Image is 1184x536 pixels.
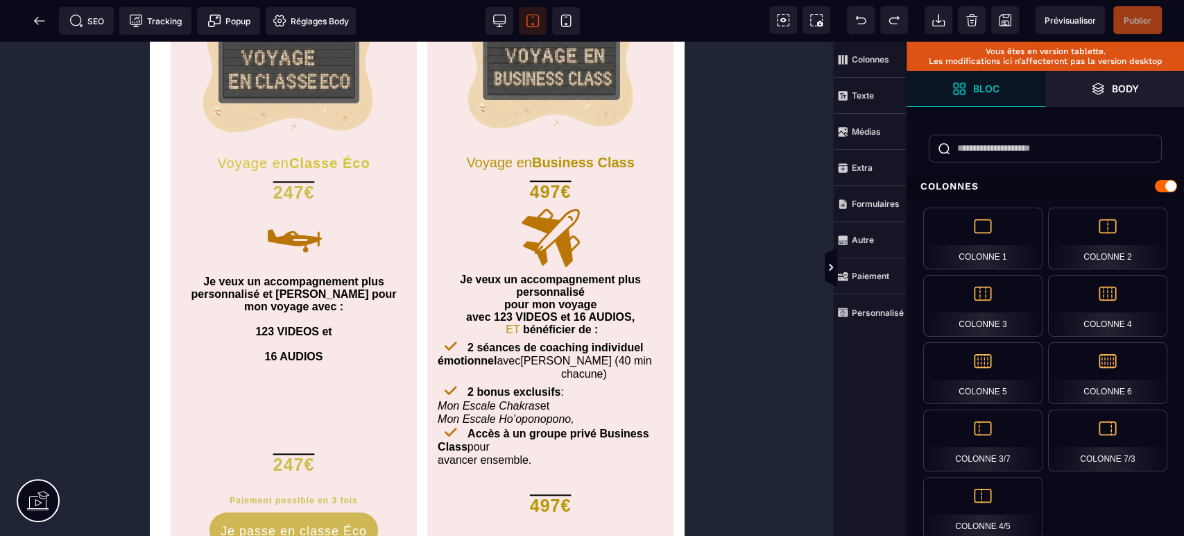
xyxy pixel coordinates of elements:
span: Capture d'écran [803,6,830,34]
span: Autre [834,222,907,258]
div: Colonne 3/7 [923,410,1043,471]
span: Voir bureau [486,7,513,35]
span: Voir mobile [552,7,580,35]
div: Colonne 7/3 [1048,410,1167,471]
span: Tracking [129,14,182,28]
span: Médias [834,114,907,150]
i: Mon Escale Chakras [288,358,391,370]
span: Texte [834,78,907,114]
span: Retour [26,7,53,35]
strong: Médias [852,126,881,137]
span: : et [288,344,424,383]
div: Colonne 3 [923,275,1043,337]
strong: Extra [852,162,873,173]
span: Afficher les vues [907,247,920,289]
b: Accès à un groupe privé Business Class [288,386,499,411]
b: 16 AUDIOS [115,309,173,321]
b: 2 séances de coaching individuel émotionnel [288,300,493,325]
strong: Paiement [852,271,889,281]
strong: Colonnes [852,54,889,65]
span: Prévisualiser [1045,15,1096,26]
p: Vous êtes en version tablette. [913,47,1177,56]
span: Réglages Body [273,14,349,28]
span: Enregistrer le contenu [1113,6,1162,34]
div: Colonnes [907,174,1184,199]
i: Mon Escale Ho’oponopono, [288,371,424,383]
strong: Autre [852,235,874,245]
div: Colonne 1 [923,208,1043,269]
span: Nettoyage [958,6,986,34]
b: Je veux un accompagnement plus personnalisé pour mon voyage avec 123 VIDEOS et 16 AUDIOS, bénéfic... [310,232,491,294]
span: Voir les composants [769,6,797,34]
span: Extra [834,150,907,186]
span: Colonnes [834,42,907,78]
span: Importer [925,6,952,34]
button: Je passe en classe Éco [60,471,229,506]
div: Colonne 6 [1048,342,1167,404]
span: Métadata SEO [59,7,114,35]
span: Aperçu [1036,6,1105,34]
div: Colonne 5 [923,342,1043,404]
span: avec [347,313,370,325]
span: Publier [1124,15,1151,26]
span: Formulaires [834,186,907,222]
strong: Formulaires [852,199,900,209]
div: Colonne 2 [1048,208,1167,269]
span: Créer une alerte modale [197,7,260,35]
strong: Texte [852,90,874,101]
span: Personnalisé [834,294,907,330]
span: Défaire [847,6,875,34]
span: Favicon [266,7,356,35]
div: Colonne 4 [1048,275,1167,337]
span: SEO [69,14,104,28]
strong: Bloc [973,83,999,94]
span: pour avancer ensemble. [288,386,499,424]
strong: Body [1112,83,1139,94]
span: Ouvrir les calques [1045,71,1184,107]
span: Popup [207,14,250,28]
span: Code de suivi [119,7,191,35]
img: 5a442d4a8f656bbae5fc9cfc9ed2183a_noun-plane-8032710-BB7507.svg [368,162,434,229]
span: Voir tablette [519,7,547,35]
img: cb7e6832efad3e898d433e88be7d3600_noun-small-plane-417645-BB7507.svg [110,163,178,231]
b: Je veux un accompagnement plus personnalisé et [PERSON_NAME] pour mon voyage avec : 123 VIDEOS et [41,234,246,296]
strong: Personnalisé [852,308,904,318]
p: Les modifications ici n’affecteront pas la version desktop [913,56,1177,66]
span: Ouvrir les blocs [907,71,1045,107]
span: Enregistrer [991,6,1019,34]
span: Paiement [834,258,907,294]
span: [PERSON_NAME] (40 min chacune) [288,313,511,338]
b: 2 bonus exclusifs [318,344,411,356]
span: Rétablir [880,6,908,34]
